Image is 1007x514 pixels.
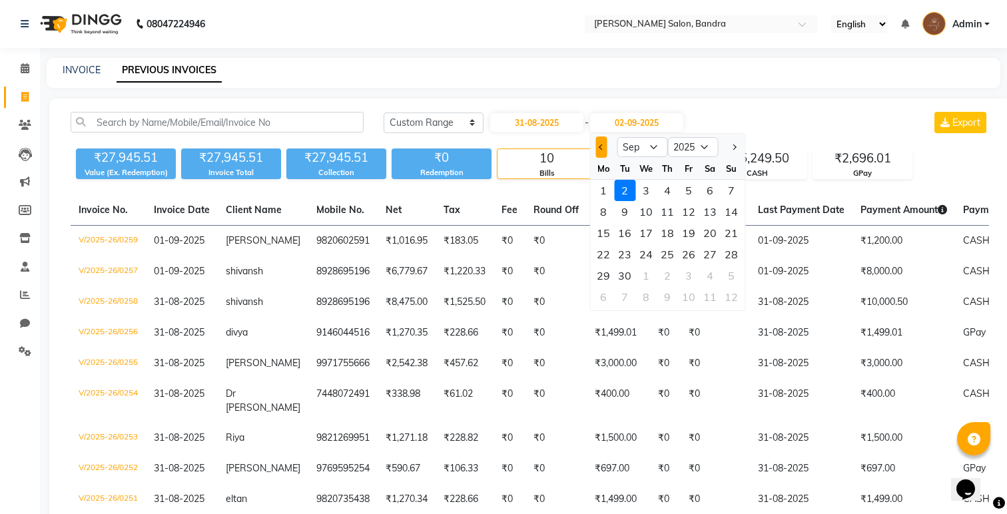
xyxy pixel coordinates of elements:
input: Search by Name/Mobile/Email/Invoice No [71,112,364,132]
div: 16 [614,222,635,244]
span: 31-08-2025 [154,462,204,474]
div: Tuesday, September 30, 2025 [614,265,635,286]
span: Invoice Date [154,204,210,216]
span: shivansh [226,265,263,277]
div: 12 [678,201,699,222]
div: Sunday, September 14, 2025 [721,201,742,222]
span: Tax [444,204,460,216]
div: Tuesday, September 23, 2025 [614,244,635,265]
div: 29 [593,265,614,286]
span: - [585,116,589,130]
div: 22 [593,244,614,265]
div: Invoice Total [181,167,281,178]
div: Wednesday, September 3, 2025 [635,180,657,201]
td: V/2025-26/0254 [71,379,146,423]
div: Saturday, October 4, 2025 [699,265,721,286]
div: Saturday, September 20, 2025 [699,222,721,244]
div: 15 [593,222,614,244]
td: V/2025-26/0255 [71,348,146,379]
td: ₹1,220.33 [436,256,494,287]
div: Sunday, September 7, 2025 [721,180,742,201]
td: ₹0 [494,453,525,484]
td: ₹0 [681,423,750,453]
div: Thursday, October 9, 2025 [657,286,678,308]
span: shivansh [226,296,263,308]
div: Monday, October 6, 2025 [593,286,614,308]
div: Sa [699,158,721,179]
button: Export [934,112,986,133]
td: ₹0 [494,379,525,423]
td: 01-09-2025 [750,256,852,287]
td: ₹8,000.00 [587,256,650,287]
td: V/2025-26/0253 [71,423,146,453]
td: ₹228.66 [436,318,494,348]
span: CASH [963,265,990,277]
td: ₹0 [525,423,587,453]
div: 28 [721,244,742,265]
td: ₹228.82 [436,423,494,453]
td: 7448072491 [308,379,378,423]
div: 20 [699,222,721,244]
div: 19 [678,222,699,244]
td: ₹0 [494,287,525,318]
div: ₹0 [392,148,492,167]
div: Saturday, September 6, 2025 [699,180,721,201]
img: logo [34,5,125,43]
span: [PERSON_NAME] [226,357,300,369]
select: Select month [617,137,667,157]
div: 4 [699,265,721,286]
span: 31-08-2025 [154,387,204,399]
div: Sunday, September 28, 2025 [721,244,742,265]
div: Sunday, October 12, 2025 [721,286,742,308]
div: 7 [721,180,742,201]
button: Next month [728,136,739,158]
div: Saturday, September 27, 2025 [699,244,721,265]
div: Tu [614,158,635,179]
span: Mobile No. [316,204,364,216]
div: ₹27,945.51 [76,148,176,167]
td: 8928695196 [308,256,378,287]
div: Tuesday, September 16, 2025 [614,222,635,244]
div: Fr [678,158,699,179]
td: ₹10,000.50 [587,287,650,318]
div: ₹27,945.51 [181,148,281,167]
a: PREVIOUS INVOICES [117,59,222,83]
div: Wednesday, October 1, 2025 [635,265,657,286]
iframe: chat widget [951,461,994,501]
select: Select year [667,137,718,157]
td: ₹8,475.00 [378,287,436,318]
div: 26 [678,244,699,265]
div: 1 [635,265,657,286]
td: ₹0 [681,348,750,379]
div: GPay [813,168,912,179]
div: Wednesday, October 8, 2025 [635,286,657,308]
div: 25 [657,244,678,265]
td: ₹338.98 [378,379,436,423]
div: 11 [699,286,721,308]
td: 31-08-2025 [750,348,852,379]
div: 10 [678,286,699,308]
td: ₹0 [494,348,525,379]
div: Thursday, September 18, 2025 [657,222,678,244]
div: 6 [699,180,721,201]
div: 3 [678,265,699,286]
td: ₹3,000.00 [587,348,650,379]
div: Monday, September 22, 2025 [593,244,614,265]
td: ₹697.00 [587,453,650,484]
td: ₹1,499.01 [587,318,650,348]
span: Fee [502,204,517,216]
button: Previous month [595,136,607,158]
div: Wednesday, September 24, 2025 [635,244,657,265]
div: Wednesday, September 17, 2025 [635,222,657,244]
td: ₹0 [650,453,681,484]
div: 14 [721,201,742,222]
td: ₹0 [525,226,587,257]
span: CASH [963,357,990,369]
div: ₹27,945.51 [286,148,386,167]
td: ₹1,270.35 [378,318,436,348]
td: ₹1,500.00 [852,423,955,453]
div: Th [657,158,678,179]
div: 27 [699,244,721,265]
span: Client Name [226,204,282,216]
div: We [635,158,657,179]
